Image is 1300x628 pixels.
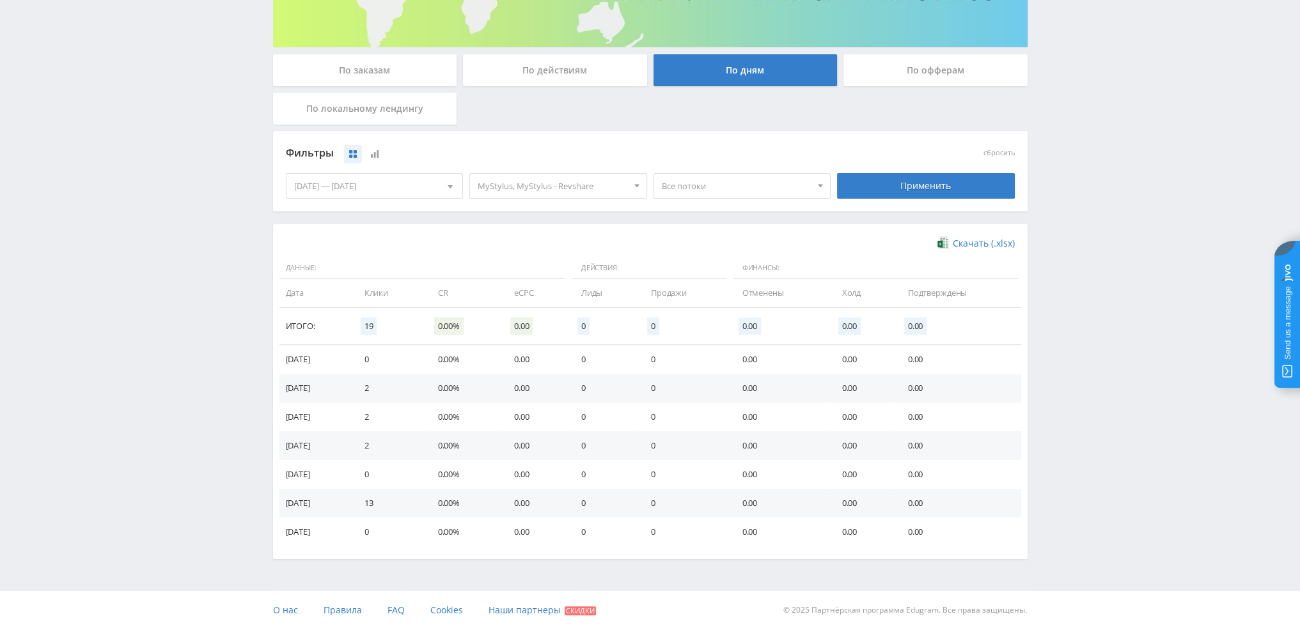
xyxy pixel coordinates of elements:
[352,279,425,307] td: Клики
[352,402,425,431] td: 2
[829,279,895,307] td: Холд
[983,149,1015,157] button: сбросить
[895,402,1021,431] td: 0.00
[501,517,568,546] td: 0.00
[937,237,1014,250] a: Скачать (.xlsx)
[463,54,647,86] div: По действиям
[425,279,501,307] td: CR
[638,279,730,307] td: Продажи
[565,606,596,615] span: Скидки
[647,318,659,335] span: 0
[568,431,638,460] td: 0
[638,402,730,431] td: 0
[425,345,501,374] td: 0.00%
[501,489,568,517] td: 0.00
[895,279,1021,307] td: Подтверждены
[352,345,425,374] td: 0
[510,318,533,335] span: 0.00
[829,489,895,517] td: 0.00
[279,460,352,489] td: [DATE]
[895,489,1021,517] td: 0.00
[638,374,730,402] td: 0
[434,318,464,335] span: 0.00%
[324,604,362,616] span: Правила
[843,54,1028,86] div: По офферам
[568,345,638,374] td: 0
[568,374,638,402] td: 0
[568,402,638,431] td: 0
[352,374,425,402] td: 2
[895,345,1021,374] td: 0.00
[829,460,895,489] td: 0.00
[352,460,425,489] td: 0
[279,345,352,374] td: [DATE]
[577,318,590,335] span: 0
[638,345,730,374] td: 0
[829,431,895,460] td: 0.00
[838,318,861,335] span: 0.00
[279,431,352,460] td: [DATE]
[953,238,1015,249] span: Скачать (.xlsx)
[279,402,352,431] td: [DATE]
[286,144,831,163] div: Фильтры
[279,308,352,345] td: Итого:
[501,460,568,489] td: 0.00
[501,431,568,460] td: 0.00
[279,374,352,402] td: [DATE]
[895,460,1021,489] td: 0.00
[572,257,726,279] span: Действия:
[273,93,457,125] div: По локальному лендингу
[730,402,829,431] td: 0.00
[489,604,561,616] span: Наши партнеры
[279,257,565,279] span: Данные:
[937,236,948,249] img: xlsx
[478,174,627,198] span: MyStylus, MyStylus - Revshare
[501,279,568,307] td: eCPC
[568,279,638,307] td: Лиды
[501,374,568,402] td: 0.00
[425,460,501,489] td: 0.00%
[829,517,895,546] td: 0.00
[730,374,829,402] td: 0.00
[739,318,761,335] span: 0.00
[730,489,829,517] td: 0.00
[388,604,405,616] span: FAQ
[904,318,927,335] span: 0.00
[279,517,352,546] td: [DATE]
[638,489,730,517] td: 0
[352,517,425,546] td: 0
[568,460,638,489] td: 0
[638,460,730,489] td: 0
[829,374,895,402] td: 0.00
[425,489,501,517] td: 0.00%
[286,174,463,198] div: [DATE] — [DATE]
[638,431,730,460] td: 0
[568,517,638,546] td: 0
[279,279,352,307] td: Дата
[425,402,501,431] td: 0.00%
[837,173,1015,199] div: Применить
[895,374,1021,402] td: 0.00
[430,604,463,616] span: Cookies
[425,517,501,546] td: 0.00%
[501,402,568,431] td: 0.00
[654,54,838,86] div: По дням
[352,489,425,517] td: 13
[829,402,895,431] td: 0.00
[733,257,1018,279] span: Финансы:
[273,54,457,86] div: По заказам
[361,318,377,335] span: 19
[273,604,298,616] span: О нас
[568,489,638,517] td: 0
[895,517,1021,546] td: 0.00
[730,460,829,489] td: 0.00
[425,431,501,460] td: 0.00%
[425,374,501,402] td: 0.00%
[638,517,730,546] td: 0
[730,345,829,374] td: 0.00
[279,489,352,517] td: [DATE]
[662,174,811,198] span: Все потоки
[501,345,568,374] td: 0.00
[895,431,1021,460] td: 0.00
[829,345,895,374] td: 0.00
